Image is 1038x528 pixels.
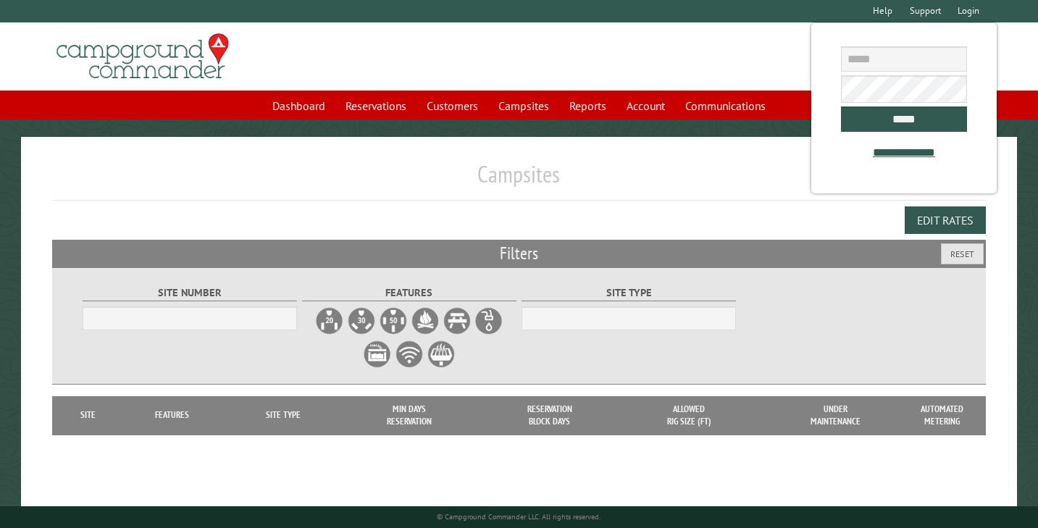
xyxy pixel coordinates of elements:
[490,92,558,120] a: Campsites
[758,396,913,435] th: Under Maintenance
[227,396,339,435] th: Site Type
[618,92,674,120] a: Account
[347,306,376,335] label: 30A Electrical Hookup
[480,396,620,435] th: Reservation Block Days
[264,92,334,120] a: Dashboard
[411,306,440,335] label: Firepit
[52,28,233,85] img: Campground Commander
[117,396,227,435] th: Features
[395,340,424,369] label: WiFi Service
[437,512,600,521] small: © Campground Commander LLC. All rights reserved.
[913,396,971,435] th: Automated metering
[363,340,392,369] label: Sewer Hookup
[620,396,758,435] th: Allowed Rig Size (ft)
[905,206,986,234] button: Edit Rates
[52,160,987,200] h1: Campsites
[315,306,344,335] label: 20A Electrical Hookup
[561,92,615,120] a: Reports
[379,306,408,335] label: 50A Electrical Hookup
[59,396,117,435] th: Site
[474,306,503,335] label: Water Hookup
[941,243,984,264] button: Reset
[443,306,472,335] label: Picnic Table
[83,285,298,301] label: Site Number
[339,396,480,435] th: Min Days Reservation
[302,285,517,301] label: Features
[522,285,737,301] label: Site Type
[677,92,774,120] a: Communications
[337,92,415,120] a: Reservations
[52,240,987,267] h2: Filters
[427,340,456,369] label: Grill
[418,92,487,120] a: Customers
